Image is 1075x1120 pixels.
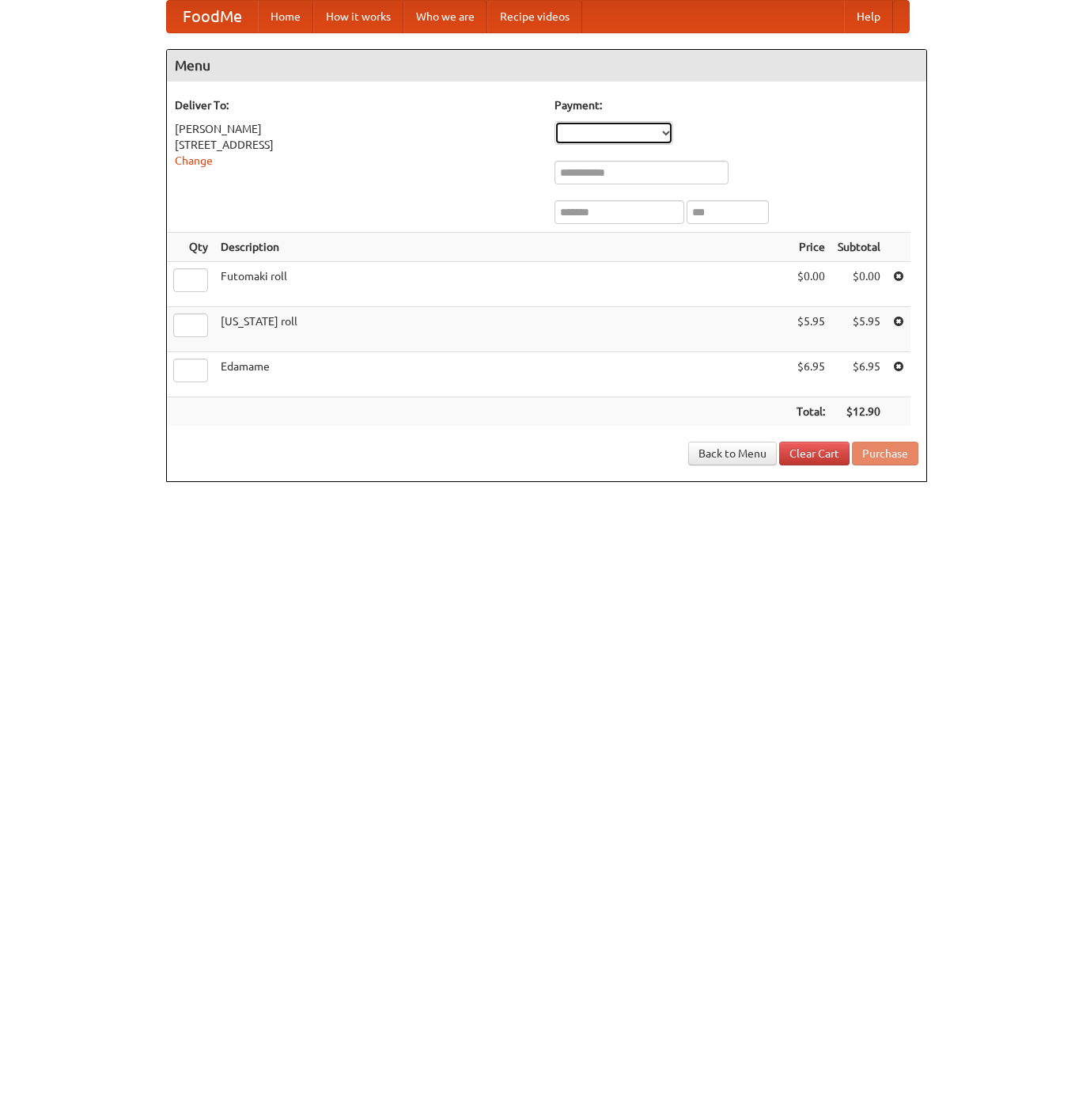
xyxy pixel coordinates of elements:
a: Recipe videos [487,1,582,32]
th: Qty [167,233,214,262]
td: $0.00 [831,262,887,307]
td: Futomaki roll [214,262,790,307]
a: Clear Cart [779,442,850,465]
a: Help [844,1,893,32]
td: [US_STATE] roll [214,307,790,352]
td: $5.95 [790,307,831,352]
a: Home [258,1,313,32]
a: Change [175,154,213,167]
a: How it works [313,1,403,32]
td: $6.95 [831,352,887,397]
td: Edamame [214,352,790,397]
h5: Deliver To: [175,97,539,113]
td: $6.95 [790,352,831,397]
th: Price [790,233,831,262]
h4: Menu [167,50,926,82]
th: Description [214,233,790,262]
div: [STREET_ADDRESS] [175,137,539,153]
a: Back to Menu [688,442,777,465]
th: Total: [790,397,831,427]
h5: Payment: [555,97,918,113]
th: Subtotal [831,233,887,262]
a: FoodMe [167,1,258,32]
div: [PERSON_NAME] [175,121,539,137]
td: $0.00 [790,262,831,307]
button: Purchase [852,442,918,465]
a: Who we are [403,1,487,32]
td: $5.95 [831,307,887,352]
th: $12.90 [831,397,887,427]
